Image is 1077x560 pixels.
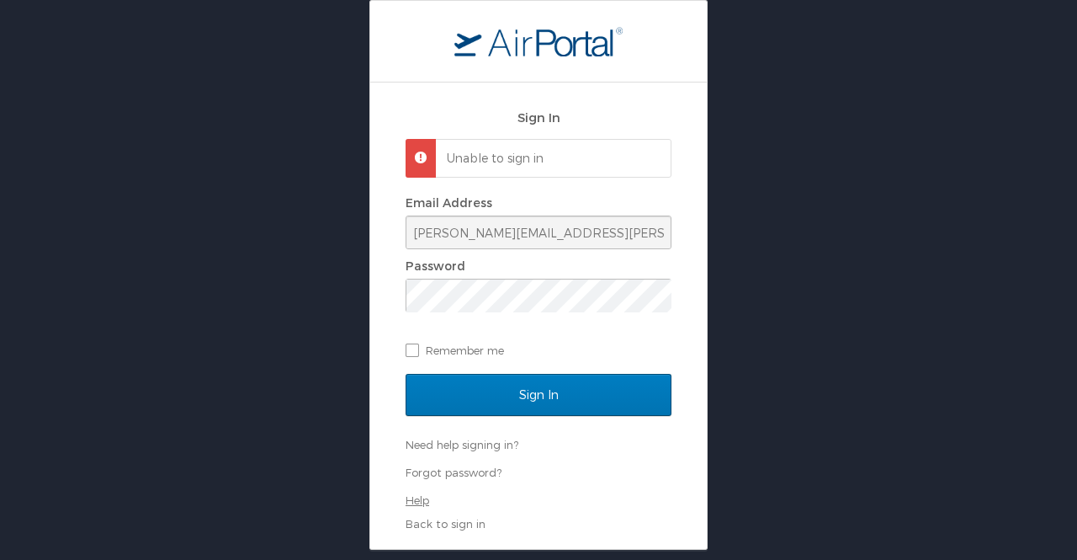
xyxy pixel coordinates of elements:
[406,195,492,210] label: Email Address
[406,338,671,363] label: Remember me
[406,493,429,507] a: Help
[406,438,518,451] a: Need help signing in?
[406,517,485,531] a: Back to sign in
[406,466,501,479] a: Forgot password?
[447,150,655,167] p: Unable to sign in
[406,374,671,416] input: Sign In
[454,26,623,56] img: logo
[406,259,465,273] label: Password
[406,108,671,127] h2: Sign In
